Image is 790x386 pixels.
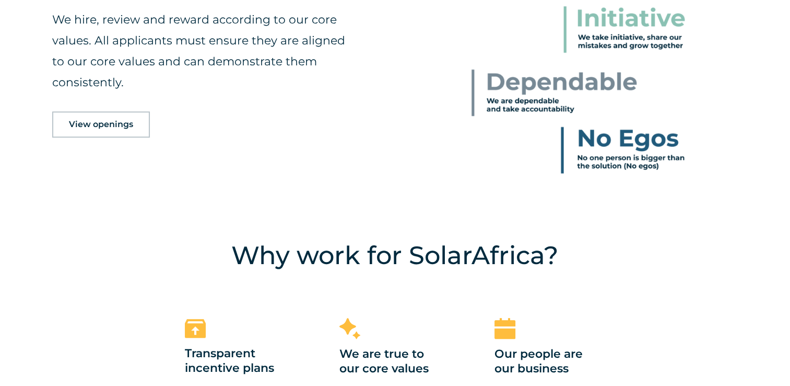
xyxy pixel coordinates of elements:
h4: Why work for SolarAfrica? [149,237,641,274]
h3: Transparent incentive plans [185,346,296,377]
h3: Our people are our business [494,347,605,377]
h3: We are true to our core values [339,347,450,377]
span: We hire, review and reward according to our core values. All applicants must ensure they are alig... [52,13,345,89]
a: View openings [52,111,150,138]
span: View openings [69,120,133,129]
